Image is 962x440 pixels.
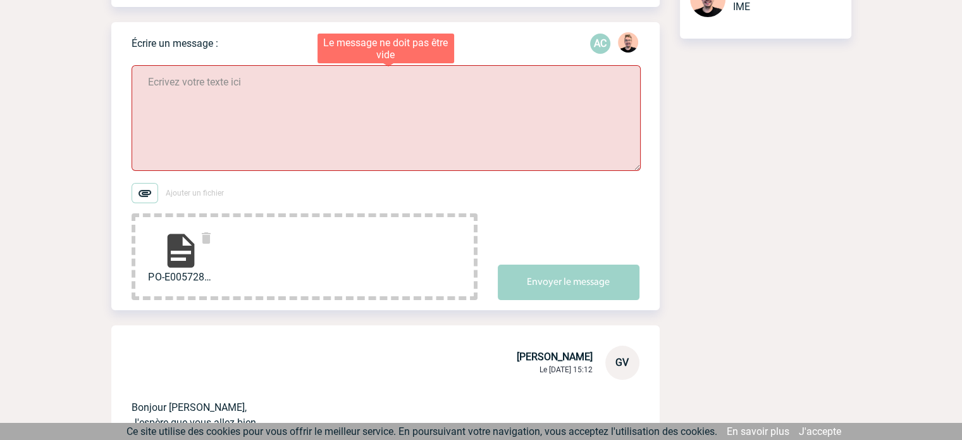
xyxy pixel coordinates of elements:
span: [PERSON_NAME] [517,351,593,363]
div: Stefan MILADINOVIC [618,32,638,55]
a: En savoir plus [727,425,789,437]
span: IME [733,1,750,13]
span: Le [DATE] 15:12 [540,365,593,374]
span: GV [615,356,629,368]
span: Ce site utilise des cookies pour vous offrir le meilleur service. En poursuivant votre navigation... [126,425,717,437]
p: Écrire un message : [132,37,218,49]
button: Envoyer le message [498,265,639,300]
p: AC [590,34,610,54]
img: file-document.svg [161,230,201,271]
img: delete.svg [199,230,214,246]
img: 129741-1.png [618,32,638,53]
div: Alexandra COIGNARD [590,34,610,54]
a: J'accepte [799,425,841,437]
div: Le message ne doit pas être vide [318,34,454,63]
span: PO-E005728673_v1_202... [148,271,214,283]
span: Ajouter un fichier [166,189,224,198]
